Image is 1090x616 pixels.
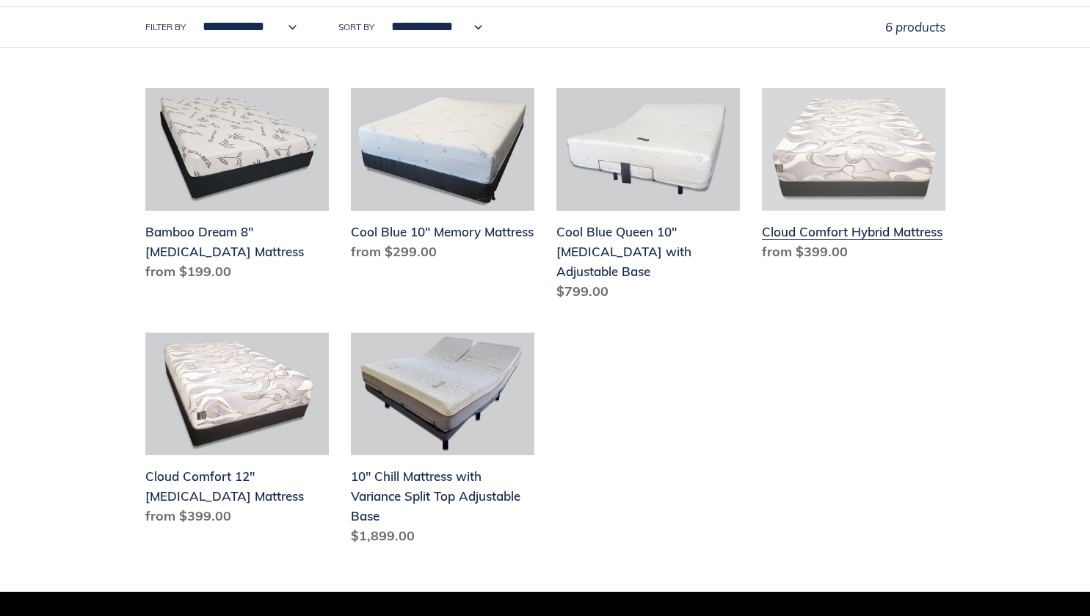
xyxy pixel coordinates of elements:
a: Cool Blue Queen 10" Memory Foam with Adjustable Base [556,88,740,307]
a: Cloud Comfort 12" Memory Foam Mattress [145,333,329,532]
a: Bamboo Dream 8" Memory Foam Mattress [145,88,329,287]
a: 10" Chill Mattress with Variance Split Top Adjustable Base [351,333,534,551]
a: Cool Blue 10" Memory Mattress [351,88,534,267]
span: 6 products [885,19,945,35]
a: Cloud Comfort Hybrid Mattress [762,88,945,267]
label: Sort by [338,21,374,34]
label: Filter by [145,21,186,34]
